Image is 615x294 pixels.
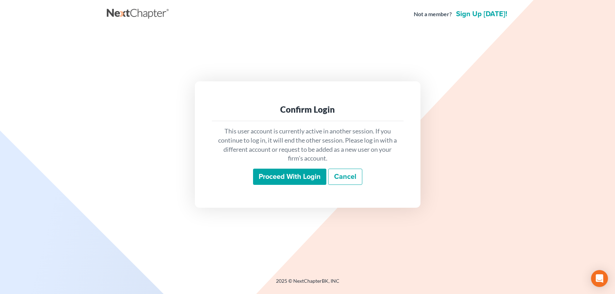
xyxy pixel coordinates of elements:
[107,277,509,290] div: 2025 © NextChapterBK, INC
[253,169,326,185] input: Proceed with login
[455,11,509,18] a: Sign up [DATE]!
[414,10,452,18] strong: Not a member?
[217,104,398,115] div: Confirm Login
[217,127,398,163] p: This user account is currently active in another session. If you continue to log in, it will end ...
[328,169,362,185] a: Cancel
[591,270,608,287] div: Open Intercom Messenger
